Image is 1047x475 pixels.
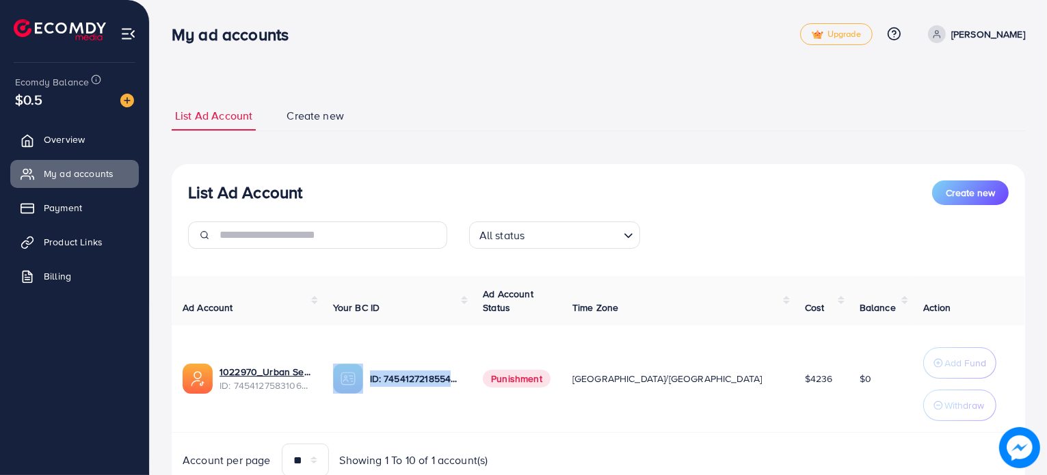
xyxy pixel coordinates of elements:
[477,226,528,245] span: All status
[946,186,995,200] span: Create new
[44,235,103,249] span: Product Links
[469,221,640,249] div: Search for option
[183,301,233,314] span: Ad Account
[44,201,82,215] span: Payment
[44,269,71,283] span: Billing
[10,126,139,153] a: Overview
[15,90,43,109] span: $0.5
[805,301,825,314] span: Cost
[340,452,488,468] span: Showing 1 To 10 of 1 account(s)
[812,30,823,40] img: tick
[944,355,986,371] p: Add Fund
[951,26,1025,42] p: [PERSON_NAME]
[860,372,871,385] span: $0
[923,301,951,314] span: Action
[923,347,996,379] button: Add Fund
[572,372,763,385] span: [GEOGRAPHIC_DATA]/[GEOGRAPHIC_DATA]
[44,133,85,146] span: Overview
[172,25,300,44] h3: My ad accounts
[175,108,252,124] span: List Ad Account
[812,29,861,40] span: Upgrade
[923,390,996,421] button: Withdraw
[944,397,984,413] p: Withdraw
[483,287,533,314] span: Ad Account Status
[800,23,873,45] a: tickUpgrade
[120,94,134,107] img: image
[10,228,139,256] a: Product Links
[10,262,139,290] a: Billing
[287,108,344,124] span: Create new
[923,25,1025,43] a: [PERSON_NAME]
[220,379,311,392] span: ID: 7454127583106465809
[220,365,311,393] div: <span class='underline'>1022970_Urban Seller_1735549327724</span></br>7454127583106465809
[572,301,618,314] span: Time Zone
[44,167,114,180] span: My ad accounts
[529,223,618,245] input: Search for option
[805,372,833,385] span: $4236
[120,26,136,42] img: menu
[15,75,89,89] span: Ecomdy Balance
[860,301,896,314] span: Balance
[10,194,139,221] a: Payment
[333,364,363,394] img: ic-ba-acc.ded83a64.svg
[483,370,551,388] span: Punishment
[10,160,139,187] a: My ad accounts
[188,182,302,202] h3: List Ad Account
[220,365,311,379] a: 1022970_Urban Seller_1735549327724
[183,452,271,468] span: Account per page
[14,19,106,40] img: logo
[999,427,1040,468] img: image
[183,364,213,394] img: ic-ads-acc.e4c84228.svg
[932,180,1009,205] button: Create new
[333,301,380,314] span: Your BC ID
[370,370,462,387] p: ID: 7454127218554585105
